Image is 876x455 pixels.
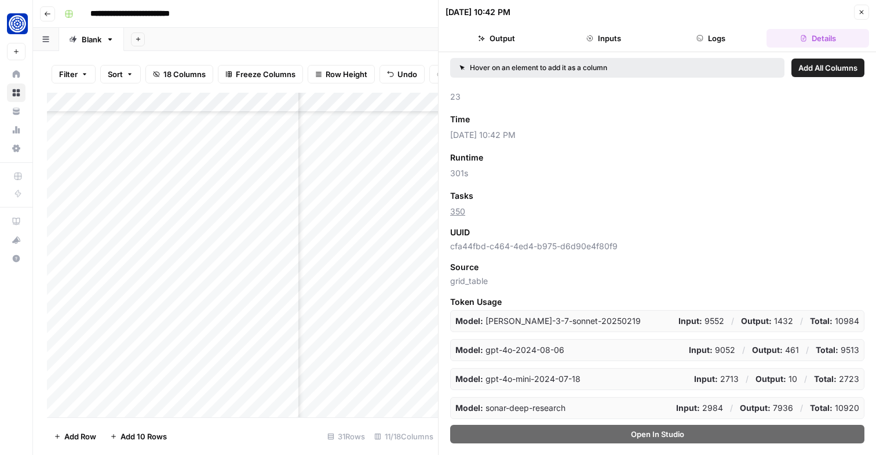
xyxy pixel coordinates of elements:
[455,345,483,355] strong: Model:
[755,373,797,385] p: 10
[52,65,96,83] button: Filter
[553,29,655,48] button: Inputs
[755,374,786,384] strong: Output:
[82,34,101,45] div: Blank
[806,344,809,356] p: /
[798,62,857,74] span: Add All Columns
[800,402,803,414] p: /
[689,344,735,356] p: 9052
[163,68,206,80] span: 18 Columns
[308,65,375,83] button: Row Height
[236,68,295,80] span: Freeze Columns
[7,65,25,83] a: Home
[455,403,483,413] strong: Model:
[678,315,724,327] p: 9552
[7,102,25,121] a: Your Data
[450,275,864,287] span: grid_table
[64,431,96,442] span: Add Row
[676,403,700,413] strong: Input:
[450,227,470,238] span: UUID
[814,374,837,384] strong: Total:
[450,91,864,103] span: 23
[741,316,772,326] strong: Output:
[450,168,864,179] span: 301s
[100,65,141,83] button: Sort
[450,296,864,308] span: Token Usage
[446,6,510,18] div: [DATE] 10:42 PM
[740,403,771,413] strong: Output:
[446,29,548,48] button: Output
[810,402,859,414] p: 10920
[7,13,28,34] img: Fundwell Logo
[7,249,25,268] button: Help + Support
[450,241,864,252] span: cfa44fbd-c464-4ed4-b975-d6d90e4f80f9
[455,344,564,356] p: gpt-4o-2024-08-06
[767,29,869,48] button: Details
[676,402,723,414] p: 2984
[455,315,641,327] p: claude-3-7-sonnet-20250219
[631,428,684,440] span: Open In Studio
[103,427,174,446] button: Add 10 Rows
[7,231,25,249] button: What's new?
[810,315,859,327] p: 10984
[752,345,783,355] strong: Output:
[7,9,25,38] button: Workspace: Fundwell
[379,65,425,83] button: Undo
[450,152,483,163] span: Runtime
[455,402,565,414] p: sonar-deep-research
[689,345,713,355] strong: Input:
[7,139,25,158] a: Settings
[746,373,749,385] p: /
[459,63,691,73] div: Hover on an element to add it as a column
[450,129,864,141] span: [DATE] 10:42 PM
[810,316,833,326] strong: Total:
[791,59,864,77] button: Add All Columns
[455,373,581,385] p: gpt-4o-mini-2024-07-18
[450,190,473,202] span: Tasks
[694,374,718,384] strong: Input:
[740,402,793,414] p: 7936
[450,261,479,273] span: Source
[741,315,793,327] p: 1432
[397,68,417,80] span: Undo
[450,425,864,443] button: Open In Studio
[660,29,762,48] button: Logs
[455,374,483,384] strong: Model:
[814,373,859,385] p: 2723
[326,68,367,80] span: Row Height
[450,206,465,216] a: 350
[694,373,739,385] p: 2713
[800,315,803,327] p: /
[59,28,124,51] a: Blank
[145,65,213,83] button: 18 Columns
[678,316,702,326] strong: Input:
[455,316,483,326] strong: Model:
[59,68,78,80] span: Filter
[7,121,25,139] a: Usage
[804,373,807,385] p: /
[8,231,25,249] div: What's new?
[121,431,167,442] span: Add 10 Rows
[7,83,25,102] a: Browse
[742,344,745,356] p: /
[816,345,838,355] strong: Total:
[218,65,303,83] button: Freeze Columns
[730,402,733,414] p: /
[816,344,859,356] p: 9513
[47,427,103,446] button: Add Row
[731,315,734,327] p: /
[108,68,123,80] span: Sort
[370,427,438,446] div: 11/18 Columns
[752,344,799,356] p: 461
[810,403,833,413] strong: Total:
[450,114,470,125] span: Time
[7,212,25,231] a: AirOps Academy
[323,427,370,446] div: 31 Rows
